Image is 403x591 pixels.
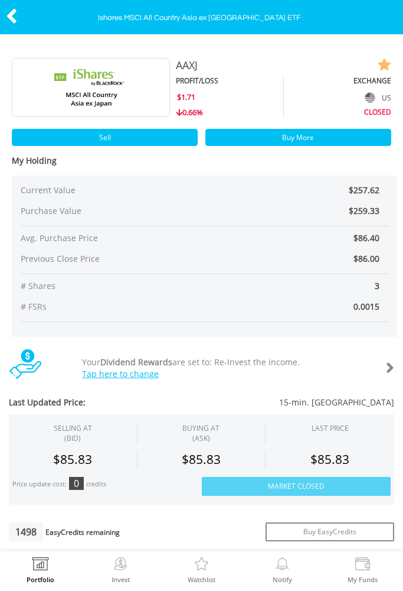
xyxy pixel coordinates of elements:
div: Price update cost: [12,480,67,489]
span: 3 [205,280,389,292]
span: $86.40 [353,232,379,243]
div: 0 [69,477,84,490]
img: EQU.US.AAXJ.png [47,58,135,117]
b: Dividend Rewards [100,356,172,368]
img: View Notifications [273,557,291,574]
div: CLOSED [284,105,391,117]
span: Last Updated Price: [9,397,169,408]
span: 0.0015 [205,301,389,313]
div: 1498 [9,522,43,541]
div: AAXJ [176,58,302,73]
label: Notify [273,576,292,583]
label: My Funds [348,576,378,583]
a: Portfolio [27,557,54,583]
span: # FSRs [21,301,205,313]
div: EXCHANGE [284,76,391,86]
span: US [382,93,391,103]
span: (ASK) [182,433,219,443]
div: SELLING AT [54,423,92,443]
a: Buy More [205,129,391,146]
div: LAST PRICE [312,423,349,433]
span: 15-min. [GEOGRAPHIC_DATA] [169,397,394,408]
a: Notify [273,557,292,583]
a: Watchlist [188,557,215,583]
span: $259.33 [349,205,379,216]
a: Invest [112,557,130,583]
span: # Shares [21,280,205,292]
div: Your are set to: Re-Invest the income. [73,356,362,380]
span: Purchase Value [21,205,174,217]
div: PROFIT/LOSS [176,76,284,86]
img: flag [365,92,375,103]
div: 0.66% [176,107,284,118]
label: Watchlist [188,576,215,583]
img: View Funds [353,557,372,574]
img: Watchlist [192,557,211,574]
a: Tap here to change [82,368,159,379]
div: credits [86,480,106,489]
span: $85.83 [53,451,92,467]
label: Portfolio [27,576,54,583]
a: Buy EasyCredits [266,522,394,541]
span: $1.71 [177,92,195,102]
span: (BID) [54,433,92,443]
span: Avg. Purchase Price [21,232,205,244]
span: BUYING AT [182,423,219,443]
button: Market Closed [202,477,391,496]
a: My Funds [348,557,378,583]
img: Invest Now [112,557,130,574]
span: $85.83 [182,451,221,467]
span: Current Value [21,184,174,196]
span: $85.83 [310,451,349,467]
img: View Portfolio [31,557,50,574]
a: Sell [12,129,198,146]
img: watchlist [377,58,391,72]
span: $257.62 [349,184,379,196]
label: Invest [112,576,130,583]
span: Previous Close Price [21,253,205,265]
span: $86.00 [353,253,379,264]
div: EasyCredits remaining [45,528,120,538]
